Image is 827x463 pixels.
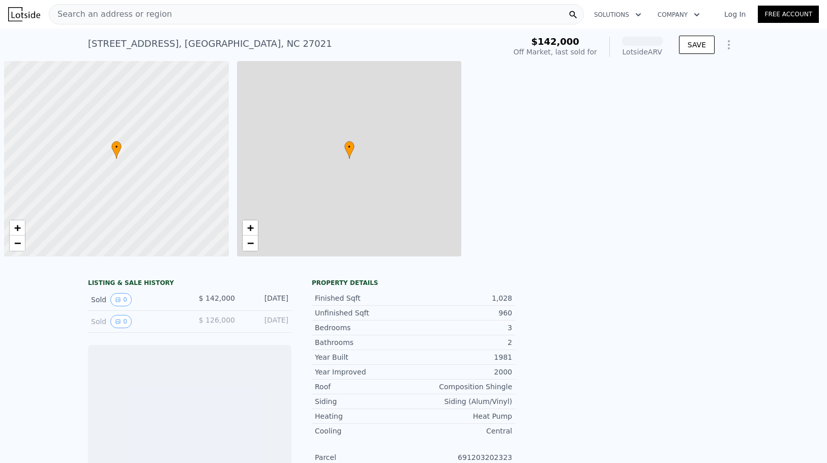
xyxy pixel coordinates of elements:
div: [DATE] [243,315,288,328]
div: Finished Sqft [315,293,413,303]
div: Year Improved [315,367,413,377]
div: Sold [91,293,182,306]
div: Sold [91,315,182,328]
div: 691203202323 [413,452,512,462]
button: Company [649,6,708,24]
div: Siding [315,396,413,407]
span: − [14,237,21,249]
div: Composition Shingle [413,382,512,392]
div: 3 [413,323,512,333]
div: Cooling [315,426,413,436]
div: Siding (Alum/Vinyl) [413,396,512,407]
a: Zoom in [10,220,25,236]
span: $142,000 [531,36,579,47]
div: 1981 [413,352,512,362]
div: Heat Pump [413,411,512,421]
button: SAVE [679,36,715,54]
div: 2 [413,337,512,348]
span: − [247,237,253,249]
span: • [344,142,355,152]
div: Roof [315,382,413,392]
div: Lotside ARV [622,47,663,57]
div: 2000 [413,367,512,377]
a: Free Account [758,6,819,23]
div: • [344,141,355,159]
button: View historical data [110,315,132,328]
img: Lotside [8,7,40,21]
div: 960 [413,308,512,318]
a: Zoom out [10,236,25,251]
div: Bathrooms [315,337,413,348]
span: Search an address or region [49,8,172,20]
div: Bedrooms [315,323,413,333]
div: Off Market, last sold for [514,47,597,57]
button: Solutions [586,6,649,24]
a: Log In [712,9,758,19]
span: + [247,221,253,234]
span: + [14,221,21,234]
a: Zoom in [243,220,258,236]
button: Show Options [719,35,739,55]
div: Unfinished Sqft [315,308,413,318]
div: Year Built [315,352,413,362]
div: [DATE] [243,293,288,306]
div: Heating [315,411,413,421]
div: • [111,141,122,159]
span: $ 142,000 [199,294,235,302]
div: Central [413,426,512,436]
div: 1,028 [413,293,512,303]
span: $ 126,000 [199,316,235,324]
a: Zoom out [243,236,258,251]
div: Parcel [315,452,413,462]
div: LISTING & SALE HISTORY [88,279,291,289]
div: [STREET_ADDRESS] , [GEOGRAPHIC_DATA] , NC 27021 [88,37,332,51]
div: Property details [312,279,515,287]
button: View historical data [110,293,132,306]
span: • [111,142,122,152]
